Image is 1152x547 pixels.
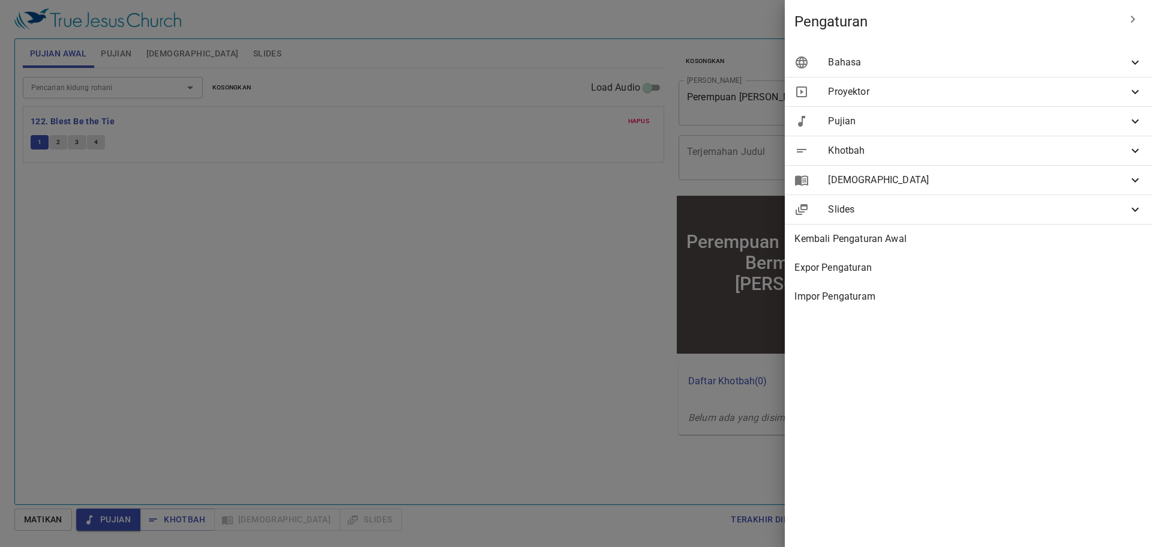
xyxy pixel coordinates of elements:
div: Kembali Pengaturan Awal [785,225,1152,253]
div: Expor Pengaturan [785,253,1152,282]
div: Khotbah [785,136,1152,165]
span: Pujian [828,114,1128,128]
div: Bahasa [785,48,1152,77]
span: Kembali Pengaturan Awal [794,232,1142,246]
span: Impor Pengaturam [794,289,1142,304]
div: [DEMOGRAPHIC_DATA] [785,166,1152,195]
div: Perempuan [PERSON_NAME] Bermurah Hati [PERSON_NAME] [6,38,253,101]
span: Pengaturan [794,12,1118,31]
li: 7 [305,81,312,97]
span: Slides [828,202,1128,217]
span: Khotbah [828,144,1128,158]
div: Impor Pengaturam [785,282,1152,311]
span: Expor Pengaturan [794,261,1142,275]
div: Slides [785,195,1152,224]
div: Proyektor [785,77,1152,106]
span: Proyektor [828,85,1128,99]
span: Bahasa [828,55,1128,70]
p: Pujian 詩 [290,67,327,77]
div: Pujian [785,107,1152,136]
span: [DEMOGRAPHIC_DATA] [828,173,1128,187]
